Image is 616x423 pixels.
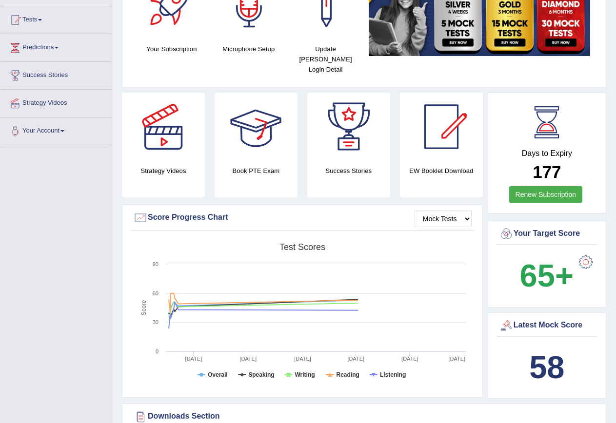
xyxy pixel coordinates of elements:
[529,349,564,385] b: 58
[122,166,205,176] h4: Strategy Videos
[295,371,315,378] tspan: Writing
[520,258,574,293] b: 65+
[400,166,483,176] h4: EW Booklet Download
[279,242,325,252] tspan: Test scores
[185,356,202,362] tspan: [DATE]
[133,211,472,225] div: Score Progress Chart
[239,356,257,362] tspan: [DATE]
[499,227,595,241] div: Your Target Score
[248,371,274,378] tspan: Speaking
[156,348,159,354] text: 0
[292,44,359,75] h4: Update [PERSON_NAME] Login Detail
[499,318,595,333] div: Latest Mock Score
[307,166,390,176] h4: Success Stories
[0,6,112,31] a: Tests
[153,319,159,325] text: 30
[509,186,583,203] a: Renew Subscription
[215,44,282,54] h4: Microphone Setup
[401,356,418,362] tspan: [DATE]
[499,149,595,158] h4: Days to Expiry
[138,44,205,54] h4: Your Subscription
[449,356,466,362] tspan: [DATE]
[0,34,112,58] a: Predictions
[0,117,112,142] a: Your Account
[215,166,298,176] h4: Book PTE Exam
[153,290,159,296] text: 60
[294,356,311,362] tspan: [DATE]
[0,90,112,114] a: Strategy Videos
[0,62,112,86] a: Success Stories
[153,261,159,267] text: 90
[380,371,406,378] tspan: Listening
[140,300,147,316] tspan: Score
[208,371,228,378] tspan: Overall
[348,356,365,362] tspan: [DATE]
[533,162,561,181] b: 177
[337,371,359,378] tspan: Reading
